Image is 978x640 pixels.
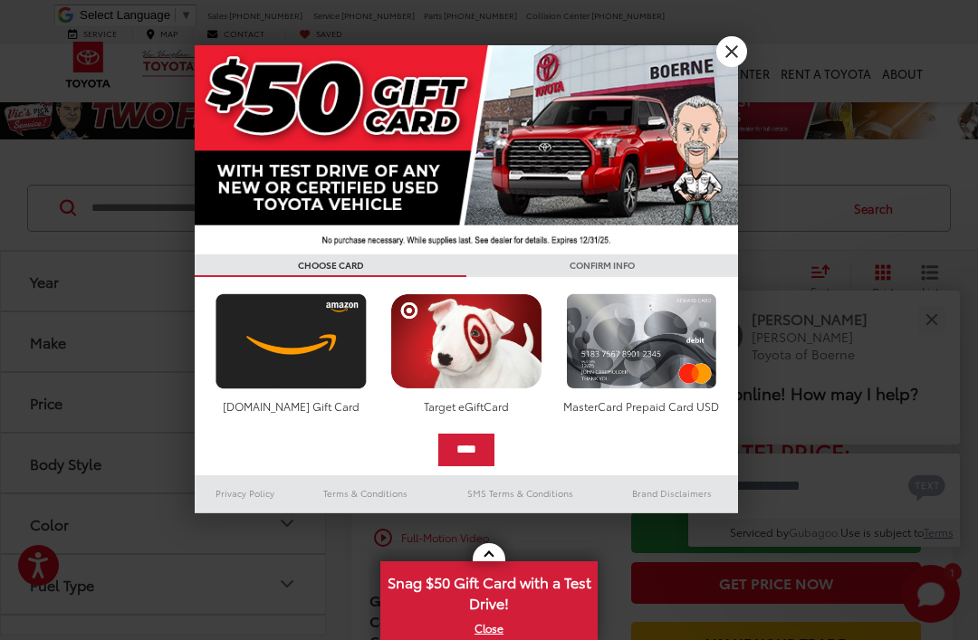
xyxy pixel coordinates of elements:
img: 42635_top_851395.jpg [195,45,738,254]
a: Terms & Conditions [296,482,435,504]
img: amazoncard.png [211,293,371,389]
img: mastercard.png [561,293,722,389]
div: MasterCard Prepaid Card USD [561,398,722,414]
h3: CHOOSE CARD [195,254,466,277]
a: Brand Disclaimers [606,482,738,504]
img: targetcard.png [386,293,546,389]
h3: CONFIRM INFO [466,254,738,277]
a: Privacy Policy [195,482,296,504]
div: Target eGiftCard [386,398,546,414]
a: SMS Terms & Conditions [435,482,606,504]
span: Snag $50 Gift Card with a Test Drive! [382,563,596,618]
div: [DOMAIN_NAME] Gift Card [211,398,371,414]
